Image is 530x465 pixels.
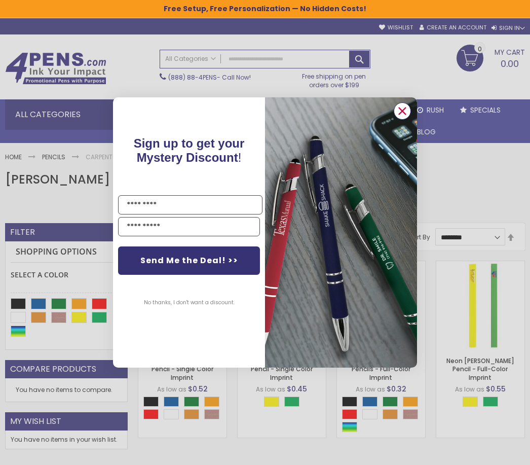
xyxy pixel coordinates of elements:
[118,217,260,236] input: YOUR EMAIL
[118,246,260,275] button: Send Me the Deal! >>
[139,290,240,315] button: No thanks, I don't want a discount.
[134,136,245,164] span: !
[446,438,530,465] iframe: Google Customer Reviews
[394,102,411,120] button: Close dialog
[134,136,245,164] span: Sign up to get your Mystery Discount
[265,97,417,368] img: 081b18bf-2f98-4675-a917-09431eb06994.jpeg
